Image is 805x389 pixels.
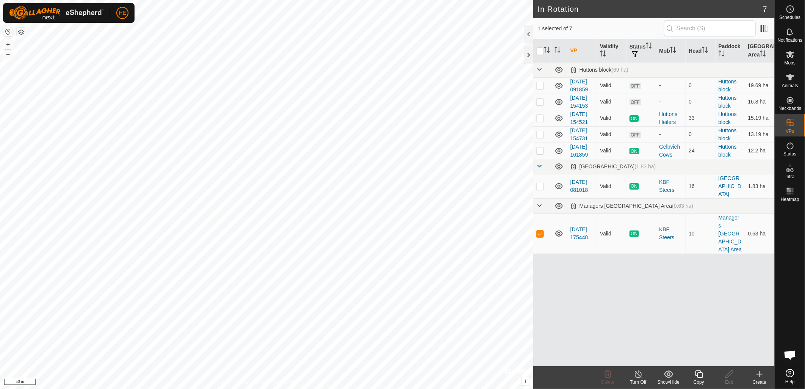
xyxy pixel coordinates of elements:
[714,379,744,386] div: Edit
[745,213,775,254] td: 0.63 ha
[656,39,686,63] th: Mob
[630,183,639,190] span: ON
[686,126,715,143] td: 0
[719,111,737,125] a: Huttons block
[672,203,693,209] span: (0.63 ha)
[538,5,763,14] h2: In Rotation
[745,94,775,110] td: 16.8 ha
[716,39,745,63] th: Paddock
[778,106,801,111] span: Neckbands
[686,213,715,254] td: 10
[646,44,652,50] p-sorticon: Activate to sort
[719,215,742,253] a: Managers [GEOGRAPHIC_DATA] Area
[719,52,725,58] p-sorticon: Activate to sort
[684,379,714,386] div: Copy
[630,148,639,154] span: ON
[570,67,628,73] div: Huttons block
[745,39,775,63] th: [GEOGRAPHIC_DATA] Area
[719,175,742,197] a: [GEOGRAPHIC_DATA]
[779,344,802,366] div: Open chat
[570,111,588,125] a: [DATE] 154521
[630,99,641,105] span: OFF
[782,83,798,88] span: Animals
[570,179,588,193] a: [DATE] 081018
[597,39,626,63] th: Validity
[597,110,626,126] td: Valid
[783,152,796,156] span: Status
[570,226,588,240] a: [DATE] 175448
[785,61,796,65] span: Mobs
[570,127,588,141] a: [DATE] 154731
[779,15,800,20] span: Schedules
[623,379,653,386] div: Turn Off
[3,50,13,59] button: –
[778,38,802,42] span: Notifications
[3,27,13,36] button: Reset Map
[601,380,615,385] span: Delete
[9,6,104,20] img: Gallagher Logo
[630,115,639,122] span: ON
[686,94,715,110] td: 0
[775,366,805,387] a: Help
[763,3,767,15] span: 7
[719,78,737,93] a: Huttons block
[745,126,775,143] td: 13.19 ha
[686,143,715,159] td: 24
[659,82,683,89] div: -
[630,231,639,237] span: ON
[525,378,526,384] span: i
[719,144,737,158] a: Huttons block
[597,77,626,94] td: Valid
[745,143,775,159] td: 12.2 ha
[522,377,530,386] button: i
[719,127,737,141] a: Huttons block
[702,48,708,54] p-sorticon: Activate to sort
[653,379,684,386] div: Show/Hide
[570,95,588,109] a: [DATE] 154153
[686,174,715,198] td: 16
[274,379,296,386] a: Contact Us
[781,197,799,202] span: Heatmap
[760,52,766,58] p-sorticon: Activate to sort
[745,174,775,198] td: 1.83 ha
[236,379,265,386] a: Privacy Policy
[597,126,626,143] td: Valid
[786,129,794,133] span: VPs
[544,48,550,54] p-sorticon: Activate to sort
[630,83,641,89] span: OFF
[635,163,656,169] span: (1.83 ha)
[597,94,626,110] td: Valid
[686,110,715,126] td: 33
[570,144,588,158] a: [DATE] 161859
[686,39,715,63] th: Head
[570,163,656,170] div: [GEOGRAPHIC_DATA]
[626,39,656,63] th: Status
[630,132,641,138] span: OFF
[719,95,737,109] a: Huttons block
[597,213,626,254] td: Valid
[554,48,561,54] p-sorticon: Activate to sort
[17,28,26,37] button: Map Layers
[659,178,683,194] div: KBF Steers
[570,78,588,93] a: [DATE] 091859
[785,380,795,384] span: Help
[119,9,126,17] span: HE
[744,379,775,386] div: Create
[745,77,775,94] td: 19.69 ha
[664,20,756,36] input: Search (S)
[670,48,676,54] p-sorticon: Activate to sort
[785,174,794,179] span: Infra
[659,143,683,159] div: Gelbvieh Cows
[538,25,664,33] span: 1 selected of 7
[612,67,628,73] span: (69 ha)
[597,143,626,159] td: Valid
[570,203,694,209] div: Managers [GEOGRAPHIC_DATA] Area
[686,77,715,94] td: 0
[659,226,683,242] div: KBF Steers
[659,98,683,106] div: -
[659,110,683,126] div: Huttons Heifers
[745,110,775,126] td: 15.19 ha
[597,174,626,198] td: Valid
[600,52,606,58] p-sorticon: Activate to sort
[567,39,597,63] th: VP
